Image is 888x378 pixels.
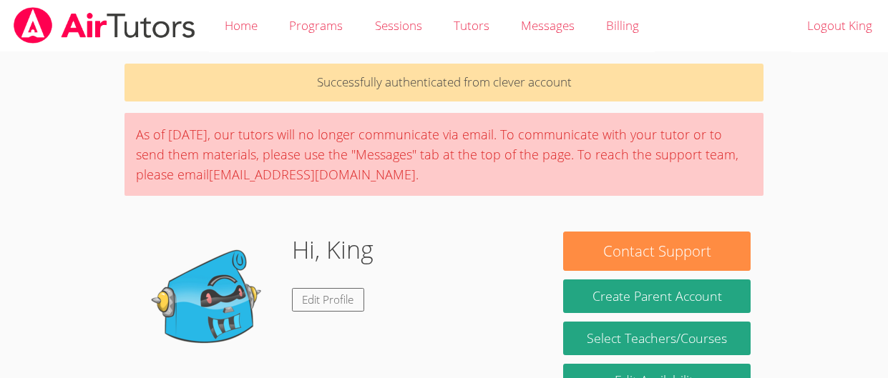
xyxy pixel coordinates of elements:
[137,232,280,374] img: default.png
[12,7,197,44] img: airtutors_banner-c4298cdbf04f3fff15de1276eac7730deb9818008684d7c2e4769d2f7ddbe033.png
[563,279,751,313] button: Create Parent Account
[125,113,764,196] div: As of [DATE], our tutors will no longer communicate via email. To communicate with your tutor or ...
[292,232,374,268] h1: Hi, King
[521,17,575,34] span: Messages
[563,232,751,271] button: Contact Support
[125,64,764,101] p: Successfully authenticated from clever account
[563,322,751,355] a: Select Teachers/Courses
[292,288,365,312] a: Edit Profile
